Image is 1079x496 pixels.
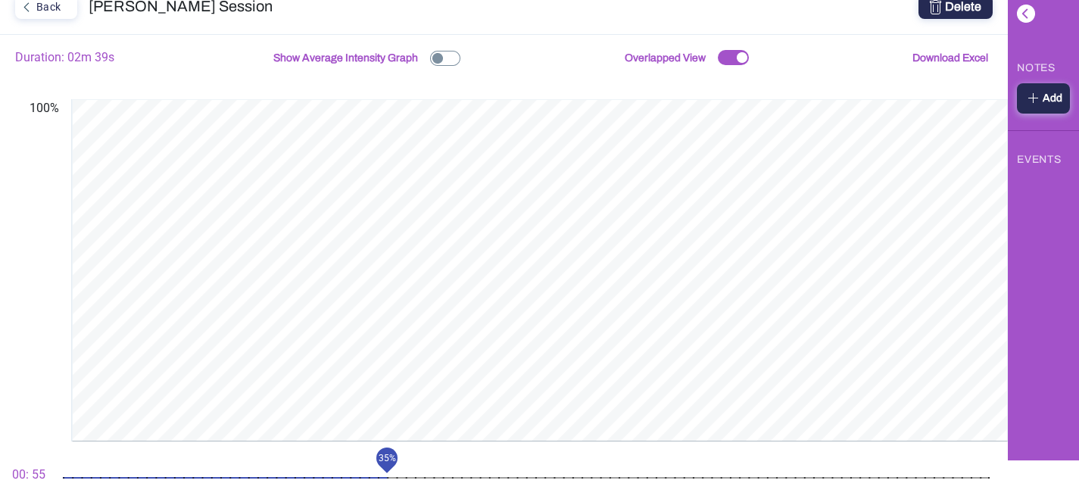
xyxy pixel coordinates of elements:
img: left_angle_with_background.png [1017,5,1035,23]
div: NOTES [1017,56,1056,83]
button: Download Excel [908,42,993,73]
button: Overlapped View [620,42,753,73]
img: plus_sign.png [1024,89,1043,107]
span: Download Excel [912,52,988,64]
mat-slider: units [57,460,996,496]
div: EVENTS [1017,148,1061,171]
img: checkbox.png [430,51,460,66]
div: Duration: 02m 39s [15,48,114,73]
img: ellipse.png [737,52,747,63]
div: Add [1021,89,1065,108]
div: 00: 55 [12,466,51,496]
button: Show Average Intensity Graph [269,42,465,73]
span: 35% [379,451,396,465]
button: Add [1017,83,1070,114]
